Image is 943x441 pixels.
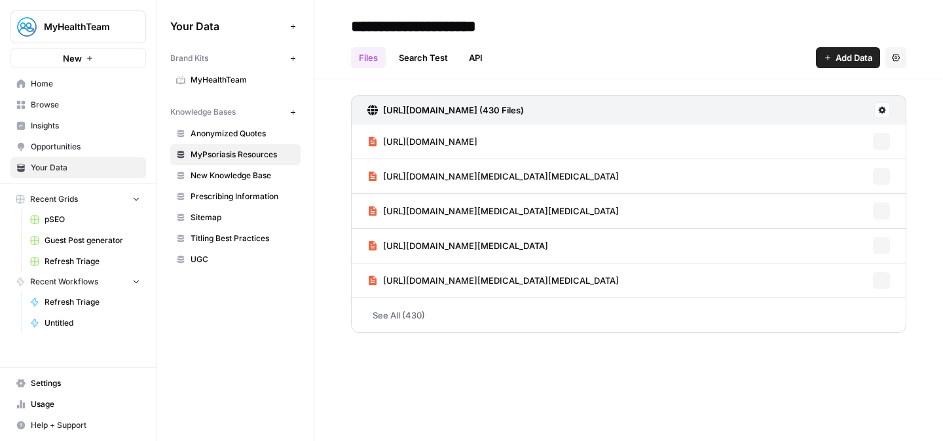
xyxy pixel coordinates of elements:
span: Insights [31,120,140,132]
a: Sitemap [170,207,301,228]
span: Recent Workflows [30,276,98,288]
a: Refresh Triage [24,251,146,272]
span: [URL][DOMAIN_NAME] [383,135,477,148]
button: Recent Workflows [10,272,146,292]
span: Knowledge Bases [170,106,236,118]
a: Prescribing Information [170,186,301,207]
span: Your Data [31,162,140,174]
a: UGC [170,249,301,270]
a: [URL][DOMAIN_NAME] [367,125,477,159]
span: [URL][DOMAIN_NAME][MEDICAL_DATA][MEDICAL_DATA] [383,274,619,287]
a: See All (430) [351,298,906,332]
a: Opportunities [10,136,146,157]
img: MyHealthTeam Logo [15,15,39,39]
span: Refresh Triage [45,296,140,308]
a: MyHealthTeam [170,69,301,90]
span: Titling Best Practices [191,233,295,244]
span: MyHealthTeam [44,20,123,33]
span: Your Data [170,18,285,34]
span: Brand Kits [170,52,208,64]
a: Usage [10,394,146,415]
a: New Knowledge Base [170,165,301,186]
span: [URL][DOMAIN_NAME][MEDICAL_DATA][MEDICAL_DATA] [383,170,619,183]
a: Settings [10,373,146,394]
span: Opportunities [31,141,140,153]
a: Anonymized Quotes [170,123,301,144]
a: API [461,47,490,68]
a: Files [351,47,386,68]
span: Untitled [45,317,140,329]
span: [URL][DOMAIN_NAME][MEDICAL_DATA][MEDICAL_DATA] [383,204,619,218]
a: [URL][DOMAIN_NAME][MEDICAL_DATA] [367,229,548,263]
a: Insights [10,115,146,136]
h3: [URL][DOMAIN_NAME] (430 Files) [383,104,524,117]
span: Anonymized Quotes [191,128,295,140]
span: Recent Grids [30,193,78,205]
span: Refresh Triage [45,256,140,267]
span: Prescribing Information [191,191,295,202]
button: Help + Support [10,415,146,436]
a: Your Data [10,157,146,178]
span: MyPsoriasis Resources [191,149,295,161]
span: Browse [31,99,140,111]
a: Guest Post generator [24,230,146,251]
a: [URL][DOMAIN_NAME] (430 Files) [367,96,524,125]
span: Home [31,78,140,90]
span: Help + Support [31,419,140,431]
button: Recent Grids [10,189,146,209]
button: Workspace: MyHealthTeam [10,10,146,43]
span: Settings [31,377,140,389]
span: New Knowledge Base [191,170,295,182]
span: pSEO [45,214,140,225]
span: Add Data [836,51,872,64]
a: Untitled [24,313,146,334]
span: [URL][DOMAIN_NAME][MEDICAL_DATA] [383,239,548,252]
span: Sitemap [191,212,295,223]
span: Guest Post generator [45,235,140,246]
a: Browse [10,94,146,115]
a: [URL][DOMAIN_NAME][MEDICAL_DATA][MEDICAL_DATA] [367,194,619,228]
a: Refresh Triage [24,292,146,313]
a: pSEO [24,209,146,230]
span: New [63,52,82,65]
span: Usage [31,398,140,410]
button: New [10,48,146,68]
a: [URL][DOMAIN_NAME][MEDICAL_DATA][MEDICAL_DATA] [367,263,619,297]
a: Titling Best Practices [170,228,301,249]
span: MyHealthTeam [191,74,295,86]
button: Add Data [816,47,880,68]
a: Search Test [391,47,456,68]
span: UGC [191,254,295,265]
a: [URL][DOMAIN_NAME][MEDICAL_DATA][MEDICAL_DATA] [367,159,619,193]
a: MyPsoriasis Resources [170,144,301,165]
a: Home [10,73,146,94]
